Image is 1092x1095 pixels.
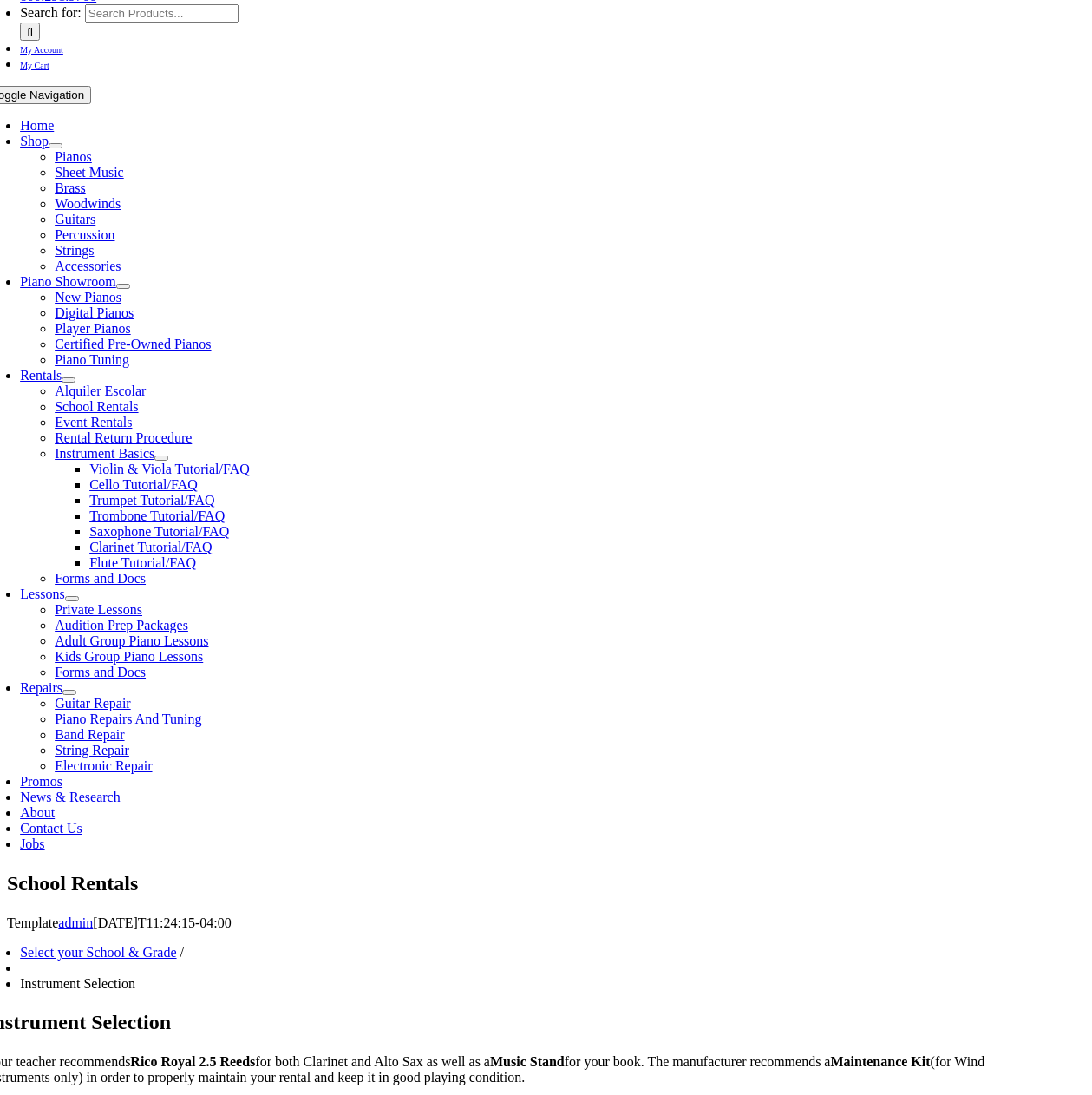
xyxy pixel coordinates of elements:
[55,727,124,742] a: Band Repair
[89,508,225,523] a: Trombone Tutorial/FAQ
[20,774,62,789] a: Promos
[20,836,44,851] a: Jobs
[20,587,65,601] a: Lessons
[55,384,146,398] a: Alquiler Escolar
[55,649,203,664] a: Kids Group Piano Lessons
[49,143,62,148] button: Open submenu of Shop
[20,61,49,70] span: My Cart
[830,1054,930,1069] strong: Maintenance Kit
[55,618,188,633] span: Audition Prep Packages
[55,212,95,226] a: Guitars
[20,274,116,289] a: Piano Showroom
[62,377,75,383] button: Open submenu of Rentals
[180,945,184,960] span: /
[55,571,146,586] a: Forms and Docs
[490,1054,565,1069] strong: Music Stand
[89,540,213,554] a: Clarinet Tutorial/FAQ
[55,321,131,336] a: Player Pianos
[20,45,63,55] span: My Account
[89,524,229,539] a: Saxophone Tutorial/FAQ
[55,711,201,726] span: Piano Repairs And Tuning
[116,284,130,289] button: Open submenu of Piano Showroom
[55,430,192,445] a: Rental Return Procedure
[55,415,132,429] a: Event Rentals
[89,555,196,570] a: Flute Tutorial/FAQ
[55,758,152,773] a: Electronic Repair
[7,915,58,930] span: Template
[20,368,62,383] a: Rentals
[55,165,124,180] a: Sheet Music
[85,4,239,23] input: Search Products...
[89,493,214,508] a: Trumpet Tutorial/FAQ
[62,690,76,695] button: Open submenu of Repairs
[55,243,94,258] a: Strings
[55,290,121,305] a: New Pianos
[55,743,129,757] a: String Repair
[55,227,114,242] a: Percussion
[58,915,93,930] a: admin
[55,337,211,351] a: Certified Pre-Owned Pianos
[55,696,131,711] a: Guitar Repair
[55,399,138,414] a: School Rentals
[20,56,49,71] a: My Cart
[55,180,86,195] a: Brass
[7,869,1085,899] section: Page Title Bar
[55,149,92,164] a: Pianos
[20,23,40,41] input: Search
[89,462,250,476] a: Violin & Viola Tutorial/FAQ
[20,790,121,804] span: News & Research
[55,665,146,679] a: Forms and Docs
[20,976,1041,992] li: Instrument Selection
[130,1054,255,1069] strong: Rico Royal 2.5 Reeds
[65,596,79,601] button: Open submenu of Lessons
[20,945,176,960] a: Select your School & Grade
[55,446,154,461] span: Instrument Basics
[55,305,134,320] a: Digital Pianos
[20,805,55,820] a: About
[55,259,121,273] a: Accessories
[55,196,121,211] a: Woodwinds
[89,477,198,492] a: Cello Tutorial/FAQ
[20,41,63,56] a: My Account
[55,602,142,617] a: Private Lessons
[55,633,208,648] a: Adult Group Piano Lessons
[20,134,49,148] a: Shop
[20,821,82,836] a: Contact Us
[20,5,82,20] span: Search for:
[93,915,231,930] span: [DATE]T11:24:15-04:00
